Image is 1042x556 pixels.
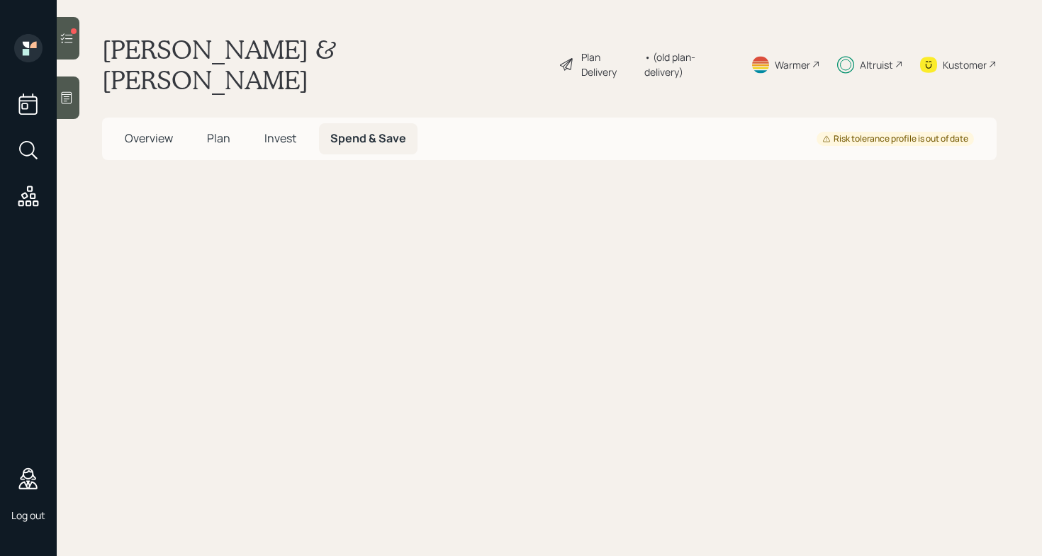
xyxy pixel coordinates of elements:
div: Risk tolerance profile is out of date [822,133,968,145]
div: Altruist [860,57,893,72]
div: Plan Delivery [581,50,637,79]
div: Kustomer [943,57,987,72]
h1: [PERSON_NAME] & [PERSON_NAME] [102,34,547,95]
span: Plan [207,130,230,146]
span: Overview [125,130,173,146]
div: Warmer [775,57,810,72]
span: Spend & Save [330,130,406,146]
div: Log out [11,509,45,522]
div: • (old plan-delivery) [644,50,734,79]
span: Invest [264,130,296,146]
